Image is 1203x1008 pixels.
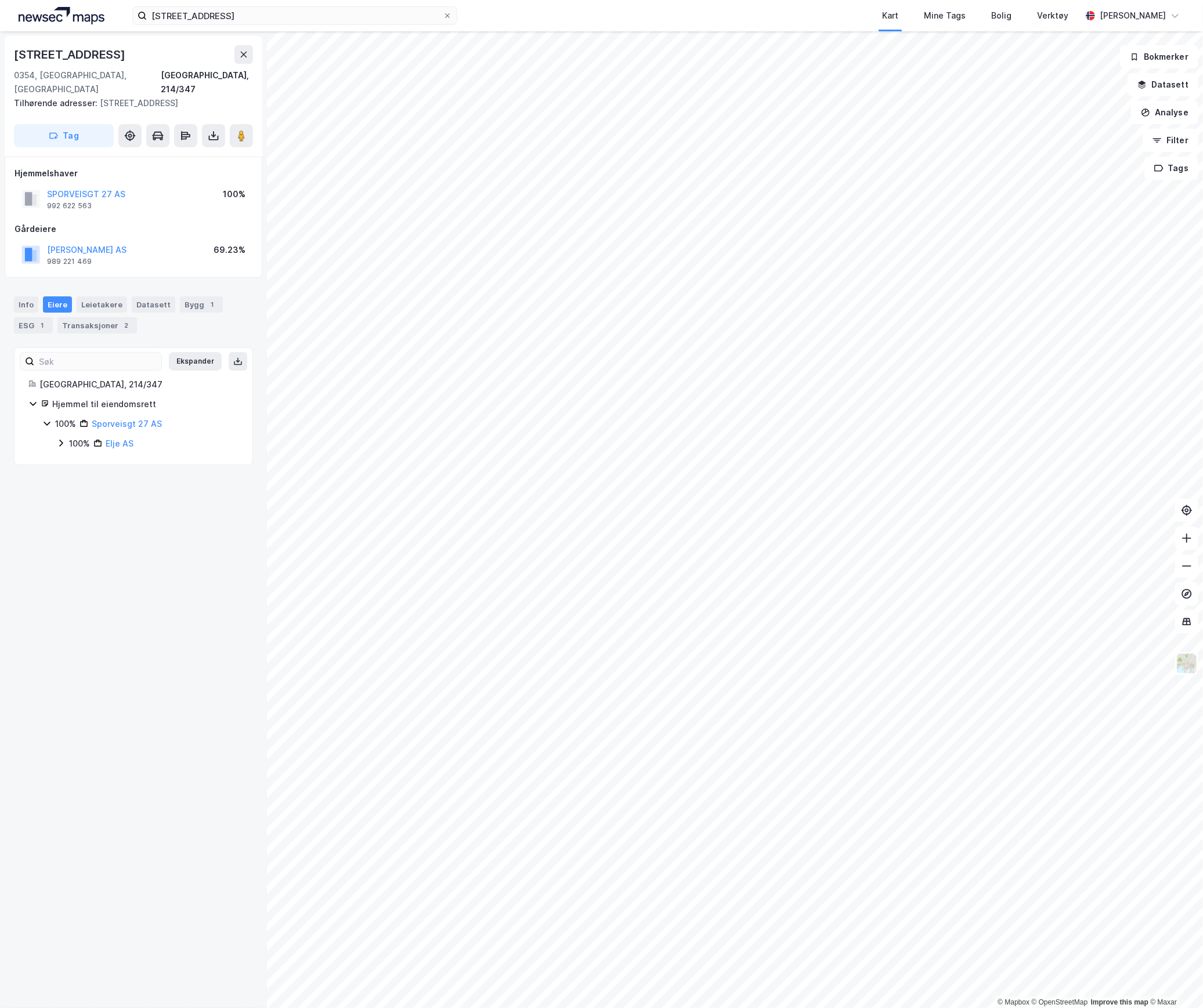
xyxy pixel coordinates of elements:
div: Eiere [43,296,72,313]
div: ESG [14,317,53,333]
div: 100% [223,187,245,201]
div: Bygg [180,296,223,313]
div: Verktøy [1037,9,1068,23]
iframe: Chat Widget [1145,952,1203,1008]
div: Info [14,296,38,313]
input: Søk [34,353,161,370]
div: 1 [37,320,48,331]
div: 0354, [GEOGRAPHIC_DATA], [GEOGRAPHIC_DATA] [14,68,161,96]
div: Bolig [991,9,1011,23]
div: [STREET_ADDRESS] [14,45,128,64]
input: Søk på adresse, matrikkel, gårdeiere, leietakere eller personer [147,7,443,24]
div: Mine Tags [924,9,966,23]
img: Z [1176,652,1198,675]
a: Sporveisgt 27 AS [92,419,162,429]
div: Kontrollprogram for chat [1145,952,1203,1008]
div: 69.23% [214,243,245,257]
div: 989 221 469 [47,257,92,266]
a: Improve this map [1091,998,1148,1006]
a: OpenStreetMap [1032,998,1088,1006]
button: Analyse [1131,101,1198,124]
div: Hjemmelshaver [15,166,252,180]
div: [GEOGRAPHIC_DATA], 214/347 [161,68,253,96]
div: [GEOGRAPHIC_DATA], 214/347 [39,378,239,391]
div: 992 622 563 [47,201,92,211]
img: logo.a4113a55bc3d86da70a041830d287a7e.svg [19,7,104,24]
div: Leietakere [77,296,127,313]
div: 100% [69,437,90,451]
div: Hjemmel til eiendomsrett [52,397,239,411]
button: Tag [14,124,114,147]
div: [STREET_ADDRESS] [14,96,244,110]
a: Mapbox [998,998,1029,1006]
div: Gårdeiere [15,222,252,236]
a: Elje AS [106,438,133,448]
div: Datasett [132,296,175,313]
button: Datasett [1128,73,1198,96]
button: Tags [1144,157,1198,180]
div: Kart [882,9,898,23]
div: [PERSON_NAME] [1100,9,1166,23]
button: Bokmerker [1120,45,1198,68]
span: Tilhørende adresser: [14,98,100,108]
div: Transaksjoner [57,317,137,333]
button: Filter [1143,129,1198,152]
div: 2 [121,320,132,331]
button: Ekspander [169,352,222,371]
div: 1 [207,299,218,310]
div: 100% [55,417,76,431]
